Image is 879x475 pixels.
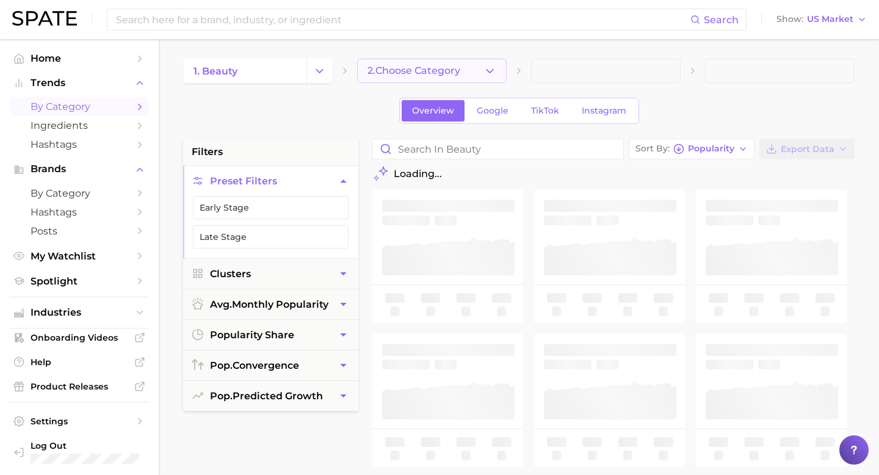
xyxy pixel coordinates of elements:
[10,184,149,203] a: by Category
[10,203,149,222] a: Hashtags
[10,74,149,92] button: Trends
[10,97,149,116] a: by Category
[31,101,128,112] span: by Category
[531,106,559,116] span: TikTok
[115,9,690,30] input: Search here for a brand, industry, or ingredient
[635,145,670,152] span: Sort By
[582,106,626,116] span: Instagram
[10,135,149,154] a: Hashtags
[10,247,149,266] a: My Watchlist
[10,437,149,468] a: Log out. Currently logged in with e-mail lhighfill@hunterpr.com.
[412,106,454,116] span: Overview
[394,168,442,179] span: Loading...
[807,16,853,23] span: US Market
[210,175,277,187] span: Preset Filters
[183,289,358,319] button: avg.monthly popularity
[773,12,870,27] button: ShowUS Market
[31,275,128,287] span: Spotlight
[183,259,358,289] button: Clusters
[31,120,128,131] span: Ingredients
[31,307,128,318] span: Industries
[10,353,149,371] a: Help
[10,49,149,68] a: Home
[210,390,323,402] span: predicted growth
[31,206,128,218] span: Hashtags
[31,381,128,392] span: Product Releases
[12,11,77,26] img: SPATE
[31,416,128,427] span: Settings
[31,139,128,150] span: Hashtags
[31,225,128,237] span: Posts
[357,59,507,83] button: 2.Choose Category
[10,160,149,178] button: Brands
[31,187,128,199] span: by Category
[210,268,251,280] span: Clusters
[31,78,128,89] span: Trends
[194,65,237,77] span: 1. beauty
[466,100,519,121] a: Google
[210,329,294,341] span: popularity share
[183,320,358,350] button: popularity share
[193,225,349,248] button: Late Stage
[183,166,358,196] button: Preset Filters
[10,412,149,430] a: Settings
[183,381,358,411] button: pop.predicted growth
[31,53,128,64] span: Home
[183,59,306,83] a: 1. beauty
[31,164,128,175] span: Brands
[402,100,465,121] a: Overview
[31,250,128,262] span: My Watchlist
[781,144,834,154] span: Export Data
[210,299,232,310] abbr: average
[571,100,637,121] a: Instagram
[521,100,570,121] a: TikTok
[210,299,328,310] span: monthly popularity
[629,139,754,159] button: Sort ByPopularity
[372,139,623,159] input: Search in beauty
[210,390,233,402] abbr: popularity index
[193,196,349,219] button: Early Stage
[367,65,460,76] span: 2. Choose Category
[31,440,139,451] span: Log Out
[704,14,739,26] span: Search
[10,116,149,135] a: Ingredients
[776,16,803,23] span: Show
[10,272,149,291] a: Spotlight
[10,222,149,241] a: Posts
[10,328,149,347] a: Onboarding Videos
[31,357,128,368] span: Help
[477,106,508,116] span: Google
[688,145,734,152] span: Popularity
[210,360,233,371] abbr: popularity index
[183,350,358,380] button: pop.convergence
[31,332,128,343] span: Onboarding Videos
[306,59,333,83] button: Change Category
[192,145,223,159] span: filters
[10,303,149,322] button: Industries
[210,360,299,371] span: convergence
[10,377,149,396] a: Product Releases
[759,139,855,159] button: Export Data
